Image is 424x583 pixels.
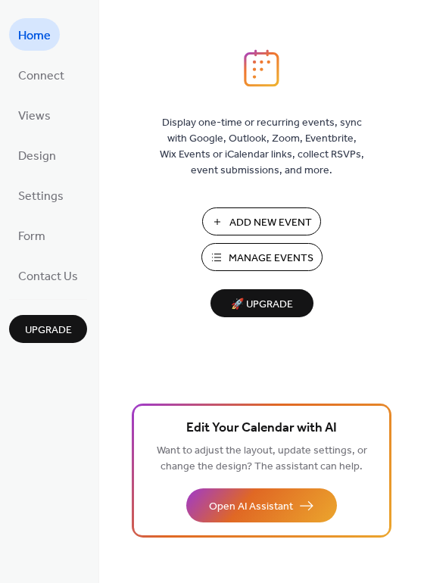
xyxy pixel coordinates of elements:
[229,215,312,231] span: Add New Event
[9,58,73,91] a: Connect
[9,259,87,291] a: Contact Us
[201,243,323,271] button: Manage Events
[18,64,64,88] span: Connect
[186,488,337,522] button: Open AI Assistant
[18,265,78,288] span: Contact Us
[244,49,279,87] img: logo_icon.svg
[18,185,64,208] span: Settings
[157,441,367,477] span: Want to adjust the layout, update settings, or change the design? The assistant can help.
[186,418,337,439] span: Edit Your Calendar with AI
[202,207,321,235] button: Add New Event
[9,315,87,343] button: Upgrade
[9,219,55,251] a: Form
[18,225,45,248] span: Form
[18,24,51,48] span: Home
[25,323,72,338] span: Upgrade
[229,251,313,267] span: Manage Events
[9,139,65,171] a: Design
[160,115,364,179] span: Display one-time or recurring events, sync with Google, Outlook, Zoom, Eventbrite, Wix Events or ...
[210,289,313,317] button: 🚀 Upgrade
[18,145,56,168] span: Design
[220,295,304,315] span: 🚀 Upgrade
[9,98,60,131] a: Views
[209,499,293,515] span: Open AI Assistant
[9,179,73,211] a: Settings
[9,18,60,51] a: Home
[18,104,51,128] span: Views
